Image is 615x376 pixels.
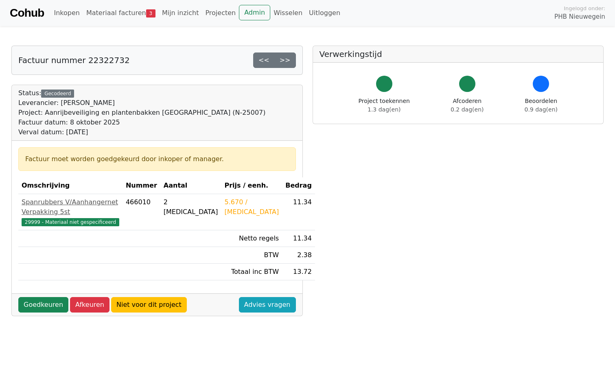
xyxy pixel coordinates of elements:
[554,12,605,22] span: PHB Nieuwegein
[274,52,296,68] a: >>
[18,55,130,65] h5: Factuur nummer 22322732
[22,218,119,226] span: 29999 - Materiaal niet gespecificeerd
[221,247,282,264] td: BTW
[41,90,74,98] div: Gecodeerd
[451,97,484,114] div: Afcoderen
[306,5,344,21] a: Uitloggen
[368,106,401,113] span: 1.3 dag(en)
[239,5,270,20] a: Admin
[18,297,68,313] a: Goedkeuren
[164,197,218,217] div: 2 [MEDICAL_DATA]
[320,49,597,59] h5: Verwerkingstijd
[123,194,160,230] td: 466010
[270,5,306,21] a: Wisselen
[564,4,605,12] span: Ingelogd onder:
[525,97,558,114] div: Beoordelen
[282,247,315,264] td: 2.38
[111,297,187,313] a: Niet voor dit project
[525,106,558,113] span: 0.9 dag(en)
[221,177,282,194] th: Prijs / eenh.
[83,5,159,21] a: Materiaal facturen3
[123,177,160,194] th: Nummer
[18,98,265,108] div: Leverancier: [PERSON_NAME]
[146,9,155,17] span: 3
[282,194,315,230] td: 11.34
[70,297,109,313] a: Afkeuren
[160,177,221,194] th: Aantal
[359,97,410,114] div: Project toekennen
[18,108,265,118] div: Project: Aanrijbeveiliging en plantenbakken [GEOGRAPHIC_DATA] (N-25007)
[18,118,265,127] div: Factuur datum: 8 oktober 2025
[221,264,282,280] td: Totaal inc BTW
[10,3,44,23] a: Cohub
[22,197,119,217] div: Spanrubbers V/Aanhangernet Verpakking 5st
[18,127,265,137] div: Verval datum: [DATE]
[50,5,83,21] a: Inkopen
[221,230,282,247] td: Netto regels
[202,5,239,21] a: Projecten
[451,106,484,113] span: 0.2 dag(en)
[225,197,279,217] div: 5.670 / [MEDICAL_DATA]
[22,197,119,227] a: Spanrubbers V/Aanhangernet Verpakking 5st29999 - Materiaal niet gespecificeerd
[282,230,315,247] td: 11.34
[159,5,202,21] a: Mijn inzicht
[18,177,123,194] th: Omschrijving
[18,88,265,137] div: Status:
[282,264,315,280] td: 13.72
[282,177,315,194] th: Bedrag
[239,297,296,313] a: Advies vragen
[25,154,289,164] div: Factuur moet worden goedgekeurd door inkoper of manager.
[253,52,275,68] a: <<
